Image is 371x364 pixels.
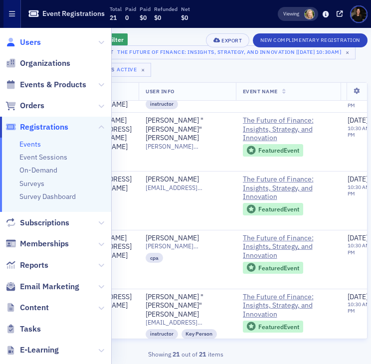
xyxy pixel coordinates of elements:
span: Users [20,37,41,48]
p: Paid [140,5,151,12]
div: The Future of Finance: Insights, Strategy, and Innovation [[DATE] 10:30am] [117,47,341,57]
div: Featured Event [243,144,304,157]
div: instructor [146,329,178,339]
div: Key Person [182,329,217,339]
div: Showing out of items [3,350,368,359]
span: [DATE] [348,292,368,301]
div: Export [221,38,242,43]
div: Featured Event [243,203,304,215]
a: [PERSON_NAME] [146,175,199,184]
span: Rebekah Olson [304,9,315,19]
a: Subscriptions [5,217,69,228]
span: [EMAIL_ADDRESS][DOMAIN_NAME] [146,319,229,326]
a: Events & Products [5,79,86,90]
span: [PERSON_NAME][EMAIL_ADDRESS][DOMAIN_NAME] [146,242,229,250]
span: Tasks [20,324,41,335]
a: Tasks [5,324,41,335]
time: 10:30 AM [348,125,370,132]
a: [PERSON_NAME] "[PERSON_NAME]" [PERSON_NAME] [146,116,229,143]
time: 10:30 AM [348,183,370,190]
span: 0 [125,13,129,21]
span: Events & Products [20,79,86,90]
a: Users [5,37,41,48]
button: EventThe Future of Finance: Insights, Strategy, and Innovation [[DATE] 10:30am]× [87,45,356,59]
span: Registrations [20,122,68,133]
time: 10:30 AM [348,242,370,249]
a: E-Learning [5,345,59,356]
span: Event Name [243,88,278,95]
p: Refunded [154,5,178,12]
a: [PERSON_NAME] [146,234,199,243]
span: [EMAIL_ADDRESS][DOMAIN_NAME] [146,184,229,191]
a: Survey Dashboard [19,192,76,201]
span: User Info [146,88,175,95]
a: Organizations [5,58,70,69]
p: Paid [125,5,136,12]
a: The Future of Finance: Insights, Strategy, and Innovation [243,293,334,319]
button: StatusActive× [87,63,152,77]
button: New Complimentary Registration [253,33,368,47]
span: Profile [350,5,368,23]
span: $0 [181,13,188,21]
div: Featured Event [258,265,299,271]
a: The Future of Finance: Insights, Strategy, and Innovation [243,234,334,260]
div: Featured Event [258,206,299,212]
span: [PERSON_NAME][EMAIL_ADDRESS][PERSON_NAME][DOMAIN_NAME] [146,143,229,150]
a: Surveys [19,179,44,188]
span: [DATE] [348,175,368,183]
span: $0 [154,13,161,21]
button: Export [206,33,249,47]
span: $0 [140,13,147,21]
span: Email Marketing [20,281,79,292]
span: [DATE] [348,233,368,242]
a: Event Sessions [19,153,67,162]
span: [DATE] [348,116,368,125]
a: Content [5,302,49,313]
span: Subscriptions [20,217,69,228]
time: 10:30 AM [348,301,370,308]
a: Registrations [5,122,68,133]
span: × [343,48,352,57]
div: Featured Event [258,324,299,330]
p: Net [181,5,190,12]
span: 21 [110,13,117,21]
span: Viewing [283,10,299,17]
a: The Future of Finance: Insights, Strategy, and Innovation [243,175,334,201]
a: New Complimentary Registration [253,35,368,44]
div: instructor [146,99,178,109]
strong: 21 [171,350,182,359]
a: Orders [5,100,44,111]
span: Reports [20,260,48,271]
div: Featured Event [258,148,299,153]
time: 10:30 AM [348,95,370,102]
a: Memberships [5,238,69,249]
span: Memberships [20,238,69,249]
strong: 21 [197,350,208,359]
div: cpa [146,253,163,263]
a: The Future of Finance: Insights, Strategy, and Innovation [243,116,334,143]
a: Email Marketing [5,281,79,292]
p: Total [110,5,122,12]
span: Organizations [20,58,70,69]
span: Orders [20,100,44,111]
a: Events [19,140,41,149]
div: Featured Event [243,262,304,274]
span: × [139,65,148,74]
a: On-Demand [19,166,57,175]
span: E-Learning [20,345,59,356]
a: [PERSON_NAME] "[PERSON_NAME]" [PERSON_NAME] [146,293,229,319]
h1: Event Registrations [42,9,105,18]
div: Active [117,66,137,73]
a: Reports [5,260,48,271]
div: Featured Event [243,321,304,333]
span: Content [20,302,49,313]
